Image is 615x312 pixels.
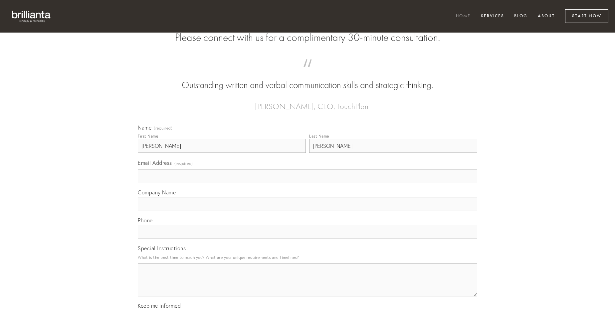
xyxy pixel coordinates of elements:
[138,217,153,224] span: Phone
[510,11,532,22] a: Blog
[138,134,158,139] div: First Name
[138,189,176,196] span: Company Name
[174,159,193,168] span: (required)
[138,124,151,131] span: Name
[154,126,172,130] span: (required)
[452,11,475,22] a: Home
[7,7,57,26] img: brillianta - research, strategy, marketing
[138,245,186,252] span: Special Instructions
[138,159,172,166] span: Email Address
[148,92,467,113] figcaption: — [PERSON_NAME], CEO, TouchPlan
[565,9,608,23] a: Start Now
[138,302,181,309] span: Keep me informed
[533,11,559,22] a: About
[477,11,509,22] a: Services
[148,66,467,92] blockquote: Outstanding written and verbal communication skills and strategic thinking.
[309,134,329,139] div: Last Name
[148,66,467,79] span: “
[138,253,477,262] p: What is the best time to reach you? What are your unique requirements and timelines?
[138,31,477,44] h2: Please connect with us for a complimentary 30-minute consultation.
